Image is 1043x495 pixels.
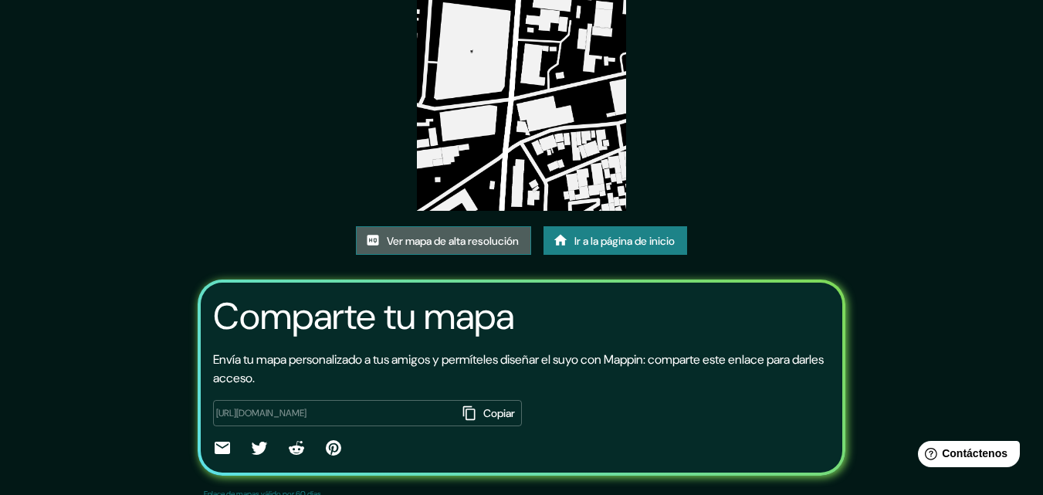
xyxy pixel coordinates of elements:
font: Ir a la página de inicio [574,234,675,248]
font: Comparte tu mapa [213,292,514,341]
font: Ver mapa de alta resolución [387,234,519,248]
a: Ir a la página de inicio [544,226,687,256]
font: Envía tu mapa personalizado a tus amigos y permíteles diseñar el suyo con Mappin: comparte este e... [213,351,824,386]
font: Copiar [483,407,515,421]
a: Ver mapa de alta resolución [356,226,531,256]
iframe: Lanzador de widgets de ayuda [906,435,1026,478]
button: Copiar [458,400,522,426]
